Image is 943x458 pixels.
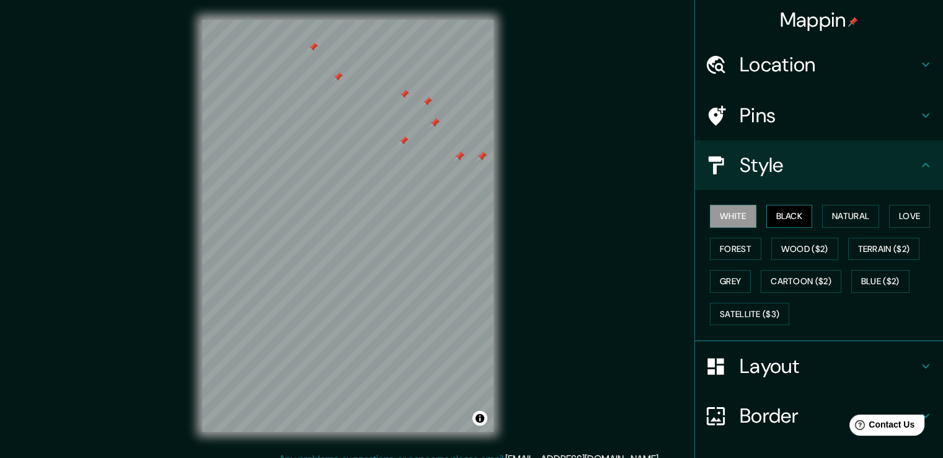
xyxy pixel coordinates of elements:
div: Border [695,391,943,441]
h4: Mappin [780,7,859,32]
img: pin-icon.png [848,17,858,27]
button: Black [766,205,813,228]
button: Satellite ($3) [710,303,789,326]
div: Style [695,140,943,190]
button: Terrain ($2) [848,238,920,261]
button: Natural [822,205,879,228]
div: Layout [695,341,943,391]
div: Location [695,40,943,89]
h4: Border [740,403,918,428]
button: Toggle attribution [472,411,487,426]
h4: Style [740,153,918,177]
button: Blue ($2) [851,270,910,293]
div: Pins [695,91,943,140]
button: Forest [710,238,761,261]
button: White [710,205,756,228]
button: Wood ($2) [771,238,838,261]
button: Grey [710,270,751,293]
h4: Location [740,52,918,77]
h4: Pins [740,103,918,128]
h4: Layout [740,354,918,379]
button: Love [889,205,930,228]
button: Cartoon ($2) [761,270,841,293]
canvas: Map [202,20,494,432]
iframe: Help widget launcher [833,410,929,444]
